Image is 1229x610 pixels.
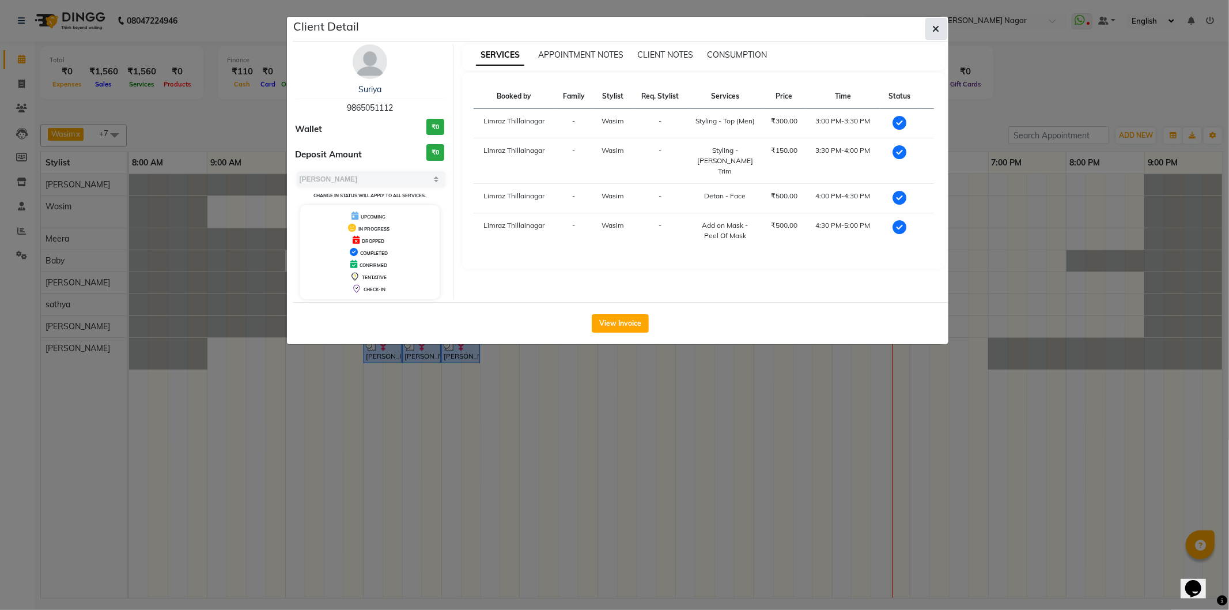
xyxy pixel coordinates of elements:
[633,109,688,138] td: -
[426,119,444,135] h3: ₹0
[364,287,385,292] span: CHECK-IN
[360,262,387,268] span: CONFIRMED
[474,138,554,184] td: Limraz Thillainagar
[633,184,688,213] td: -
[313,193,426,198] small: Change in status will apply to all services.
[347,103,393,113] span: 9865051112
[633,213,688,248] td: -
[806,213,880,248] td: 4:30 PM-5:00 PM
[602,146,624,155] span: Wasim
[592,314,649,333] button: View Invoice
[602,221,624,229] span: Wasim
[358,84,381,95] a: Suriya
[474,213,554,248] td: Limraz Thillainagar
[806,109,880,138] td: 3:00 PM-3:30 PM
[593,84,632,109] th: Stylist
[769,220,799,231] div: ₹500.00
[362,274,387,280] span: TENTATIVE
[602,116,624,125] span: Wasim
[769,116,799,126] div: ₹300.00
[353,44,387,79] img: avatar
[296,123,323,136] span: Wallet
[426,144,444,161] h3: ₹0
[1181,564,1217,598] iframe: chat widget
[538,50,623,60] span: APPOINTMENT NOTES
[695,145,756,176] div: Styling - [PERSON_NAME] Trim
[637,50,693,60] span: CLIENT NOTES
[554,138,593,184] td: -
[695,116,756,126] div: Styling - Top (Men)
[554,184,593,213] td: -
[554,213,593,248] td: -
[806,184,880,213] td: 4:00 PM-4:30 PM
[695,220,756,241] div: Add on Mask - Peel Of Mask
[762,84,806,109] th: Price
[294,18,360,35] h5: Client Detail
[602,191,624,200] span: Wasim
[707,50,767,60] span: CONSUMPTION
[474,109,554,138] td: Limraz Thillainagar
[474,84,554,109] th: Booked by
[360,250,388,256] span: COMPLETED
[806,84,880,109] th: Time
[633,138,688,184] td: -
[633,84,688,109] th: Req. Stylist
[476,45,524,66] span: SERVICES
[296,148,362,161] span: Deposit Amount
[806,138,880,184] td: 3:30 PM-4:00 PM
[880,84,919,109] th: Status
[554,109,593,138] td: -
[474,184,554,213] td: Limraz Thillainagar
[688,84,763,109] th: Services
[695,191,756,201] div: Detan - Face
[358,226,390,232] span: IN PROGRESS
[554,84,593,109] th: Family
[362,238,384,244] span: DROPPED
[361,214,385,220] span: UPCOMING
[769,191,799,201] div: ₹500.00
[769,145,799,156] div: ₹150.00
